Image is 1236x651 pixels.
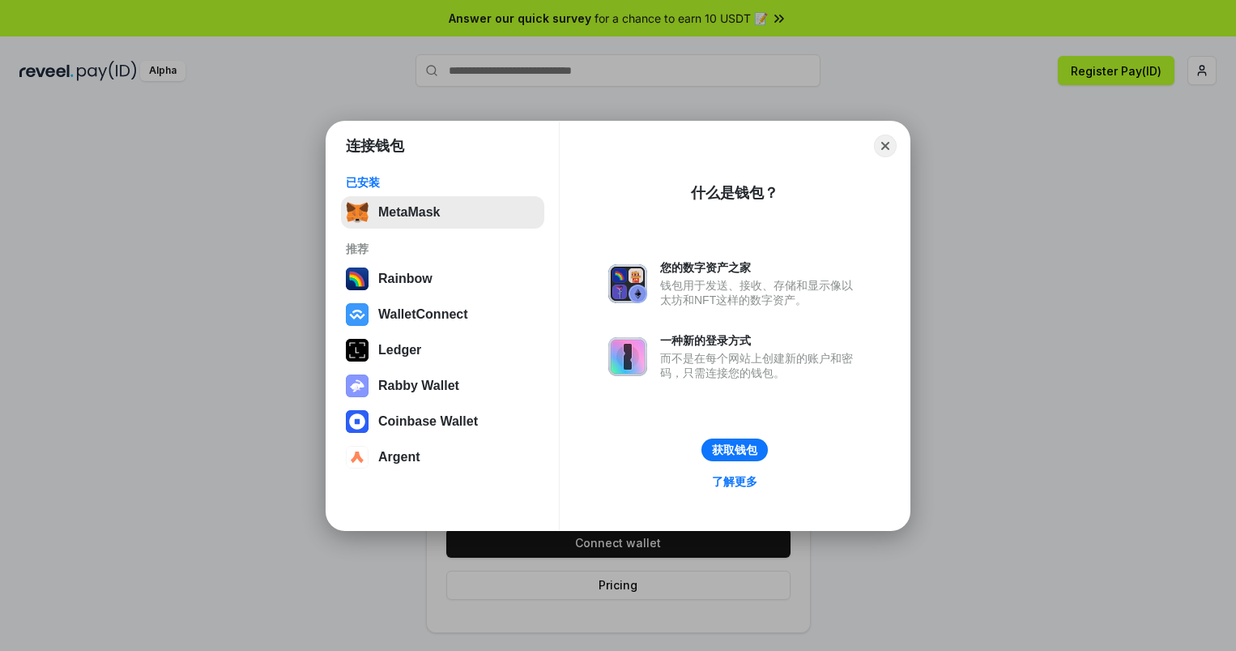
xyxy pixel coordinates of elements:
div: 而不是在每个网站上创建新的账户和密码，只需连接您的钱包。 [660,351,861,380]
div: Ledger [378,343,421,358]
div: Argent [378,450,420,465]
img: svg+xml,%3Csvg%20fill%3D%22none%22%20height%3D%2233%22%20viewBox%3D%220%200%2035%2033%22%20width%... [346,201,369,224]
div: 获取钱包 [712,443,757,457]
button: Rainbow [341,263,544,295]
div: Coinbase Wallet [378,414,478,429]
div: Rabby Wallet [378,379,459,393]
div: 什么是钱包？ [691,183,778,203]
img: svg+xml,%3Csvg%20xmlns%3D%22http%3A%2F%2Fwww.w3.org%2F2000%2Fsvg%22%20fill%3D%22none%22%20viewBox... [346,375,369,397]
button: WalletConnect [341,298,544,331]
a: 了解更多 [702,471,767,492]
div: 您的数字资产之家 [660,260,861,275]
button: MetaMask [341,196,544,229]
div: 钱包用于发送、接收、存储和显示像以太坊和NFT这样的数字资产。 [660,278,861,307]
button: Argent [341,441,544,473]
div: WalletConnect [378,307,468,322]
button: 获取钱包 [701,439,768,461]
button: Close [874,135,897,157]
div: 推荐 [346,242,539,256]
img: svg+xml,%3Csvg%20width%3D%2228%22%20height%3D%2228%22%20viewBox%3D%220%200%2028%2028%22%20fill%3D... [346,446,369,469]
button: Coinbase Wallet [341,405,544,438]
img: svg+xml,%3Csvg%20width%3D%22120%22%20height%3D%22120%22%20viewBox%3D%220%200%20120%20120%22%20fil... [346,268,369,290]
div: 已安装 [346,175,539,190]
div: MetaMask [378,205,440,220]
button: Rabby Wallet [341,370,544,402]
button: Ledger [341,334,544,366]
img: svg+xml,%3Csvg%20xmlns%3D%22http%3A%2F%2Fwww.w3.org%2F2000%2Fsvg%22%20fill%3D%22none%22%20viewBox... [608,337,647,376]
div: 了解更多 [712,474,757,489]
img: svg+xml,%3Csvg%20xmlns%3D%22http%3A%2F%2Fwww.w3.org%2F2000%2Fsvg%22%20width%3D%2228%22%20height%3... [346,339,369,362]
img: svg+xml,%3Csvg%20xmlns%3D%22http%3A%2F%2Fwww.w3.org%2F2000%2Fsvg%22%20fill%3D%22none%22%20viewBox... [608,264,647,303]
img: svg+xml,%3Csvg%20width%3D%2228%22%20height%3D%2228%22%20viewBox%3D%220%200%2028%2028%22%20fill%3D... [346,410,369,433]
div: Rainbow [378,272,433,286]
h1: 连接钱包 [346,136,404,156]
img: svg+xml,%3Csvg%20width%3D%2228%22%20height%3D%2228%22%20viewBox%3D%220%200%2028%2028%22%20fill%3D... [346,303,369,326]
div: 一种新的登录方式 [660,333,861,348]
